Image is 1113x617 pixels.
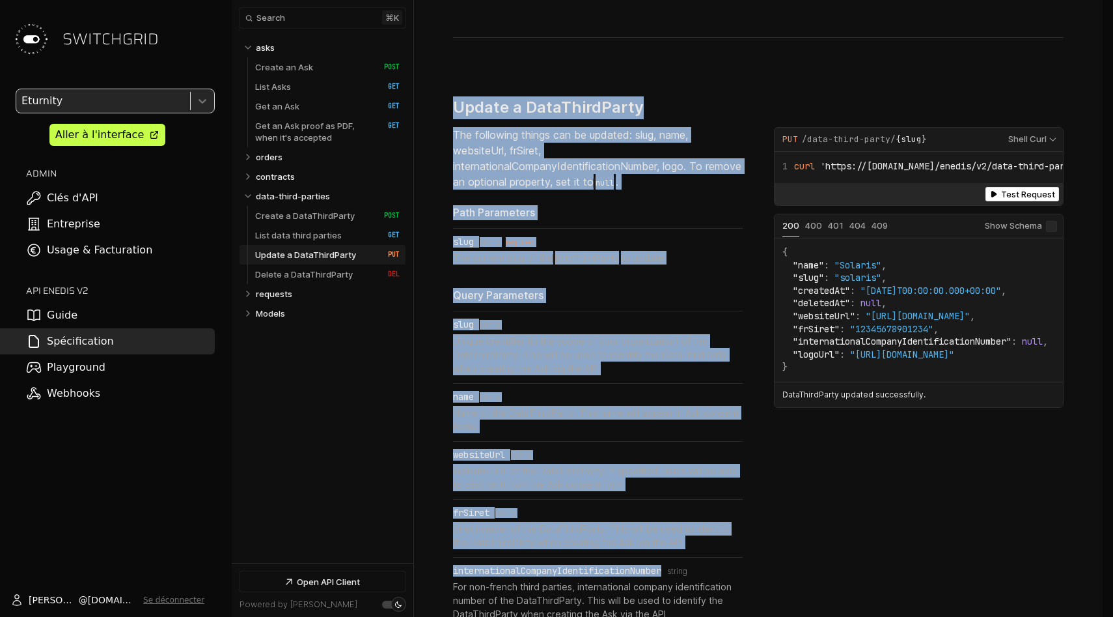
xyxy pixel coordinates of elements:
div: name [453,392,474,402]
span: , [1043,336,1048,347]
a: requests [256,284,400,304]
div: Aller à l'interface [55,127,144,143]
a: asks [256,38,400,57]
span: null [1022,336,1043,347]
div: Set light mode [394,601,402,609]
span: 404 [849,220,866,231]
span: : [840,323,845,335]
p: Name ot the DataThirdParty. This name will appear in Ask consent forms [453,406,743,433]
span: Search [256,13,285,23]
div: Path Parameters [453,205,743,220]
kbd: ⌘ k [382,10,402,25]
button: Test Request [985,187,1059,202]
span: "createdAt" [793,285,850,296]
span: null [860,297,881,309]
div: frSiret [453,508,489,518]
span: "slug" [793,272,824,283]
a: Aller à l'interface [49,124,165,146]
a: Powered by [PERSON_NAME] [240,599,357,609]
p: Create a DataThirdParty [255,210,355,222]
span: : [824,259,829,271]
code: DataThirdParty [553,253,621,264]
span: "logoUrl" [793,349,840,360]
em: {slug} [896,134,927,145]
span: "websiteUrl" [793,310,855,322]
span: string [495,509,515,518]
p: The following things can be updated: slug, name, websiteUrl, frSiret, internationalCompanyIdentif... [453,127,743,190]
span: "[URL][DOMAIN_NAME]" [866,310,970,322]
span: , [1001,285,1006,296]
span: : [850,297,855,309]
h3: Update a DataThirdParty [453,98,644,117]
span: : [855,310,860,322]
span: PUT [374,250,400,259]
span: 401 [828,220,844,231]
span: : [824,272,829,283]
span: /data-third-party/ [802,134,927,145]
span: "Solaris" [834,259,881,271]
span: "internationalCompanyIdentificationNumber" [793,336,1011,347]
span: 409 [872,220,888,231]
p: Get an Ask [255,100,299,112]
p: asks [256,42,275,53]
div: websiteUrl [453,450,505,460]
div: Example Responses [774,214,1064,407]
span: SWITCHGRID [62,29,159,50]
span: } [782,361,788,373]
span: "name" [793,259,824,271]
a: List Asks GET [255,77,400,96]
span: 200 [782,220,799,231]
p: The current slug of the to update [453,251,743,265]
p: requests [256,288,292,300]
span: , [970,310,975,322]
span: "deletedAt" [793,297,850,309]
span: , [881,259,886,271]
span: Test Request [1001,190,1055,199]
span: string [511,451,531,460]
p: Delete a DataThirdParty [255,268,353,280]
p: Unique identifier (in the scope of your organization) of the DataThirdParty. This will be used to... [453,334,743,375]
span: 400 [805,220,822,231]
a: data-third-parties [256,186,400,206]
a: Update a DataThirdParty PUT [255,245,400,265]
p: Siret number of the DataThirdParty. This will be used to identify the DataThirdParty when creatin... [453,522,743,549]
div: internationalCompanyIdentificationNumber [453,566,661,576]
a: Delete a DataThirdParty DEL [255,265,400,284]
span: string [667,567,687,576]
p: data-third-parties [256,190,330,202]
a: Create an Ask POST [255,57,400,77]
span: DEL [374,270,400,279]
span: string [480,393,500,402]
p: Models [256,308,285,319]
p: Website URL of the DataThirdParty. If specified, users will be able to click on it from the Ask c... [453,464,743,491]
span: curl [794,160,815,172]
span: : [840,349,845,360]
div: required [506,238,534,247]
p: Get an Ask proof as PDF, when it's accepted [255,120,370,143]
span: , [881,297,886,309]
p: Update a DataThirdParty [255,249,356,261]
a: List data third parties GET [255,225,400,245]
h2: API ENEDIS v2 [26,284,215,297]
span: "[DATE]T00:00:00.000+00:00" [860,285,1001,296]
span: "[URL][DOMAIN_NAME]" [850,349,954,360]
span: POST [374,63,400,72]
span: "solaris" [834,272,881,283]
span: : [1011,336,1017,347]
span: string [480,321,500,330]
span: GET [374,102,400,111]
p: Create an Ask [255,61,313,73]
span: string [480,238,500,247]
a: Get an Ask proof as PDF, when it's accepted GET [255,116,400,147]
span: [DOMAIN_NAME] [88,594,138,607]
a: Open API Client [240,571,405,592]
div: slug [453,319,474,330]
a: orders [256,147,400,167]
div: Query Parameters [453,288,743,303]
a: Models [256,304,400,323]
span: POST [374,211,400,220]
span: , [881,272,886,283]
p: DataThirdParty updated successfully. [782,389,926,401]
span: @ [79,594,88,607]
a: contracts [256,167,400,186]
